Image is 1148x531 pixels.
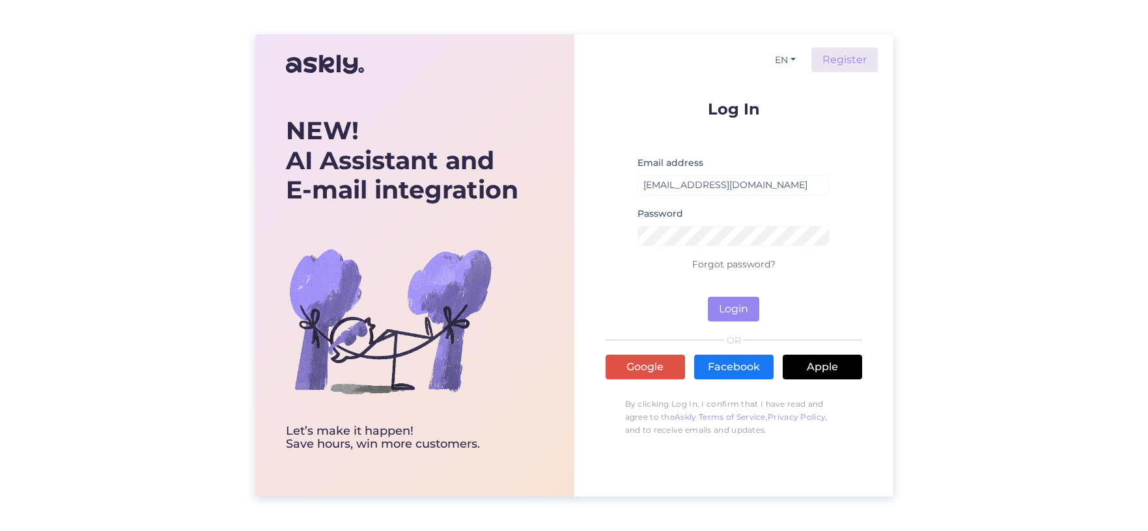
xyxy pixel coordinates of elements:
[606,101,862,117] p: Log In
[637,156,703,170] label: Email address
[694,355,774,379] a: Facebook
[811,48,878,72] a: Register
[606,391,862,443] p: By clicking Log In, I confirm that I have read and agree to the , , and to receive emails and upd...
[770,51,801,70] button: EN
[637,207,683,221] label: Password
[286,425,518,451] div: Let’s make it happen! Save hours, win more customers.
[286,217,494,425] img: bg-askly
[286,115,359,146] b: NEW!
[708,297,759,321] button: Login
[606,355,685,379] a: Google
[768,412,826,422] a: Privacy Policy
[783,355,862,379] a: Apple
[675,412,766,422] a: Askly Terms of Service
[724,336,743,345] span: OR
[637,175,830,195] input: Enter email
[286,116,518,205] div: AI Assistant and E-mail integration
[692,258,776,270] a: Forgot password?
[286,49,364,80] img: Askly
